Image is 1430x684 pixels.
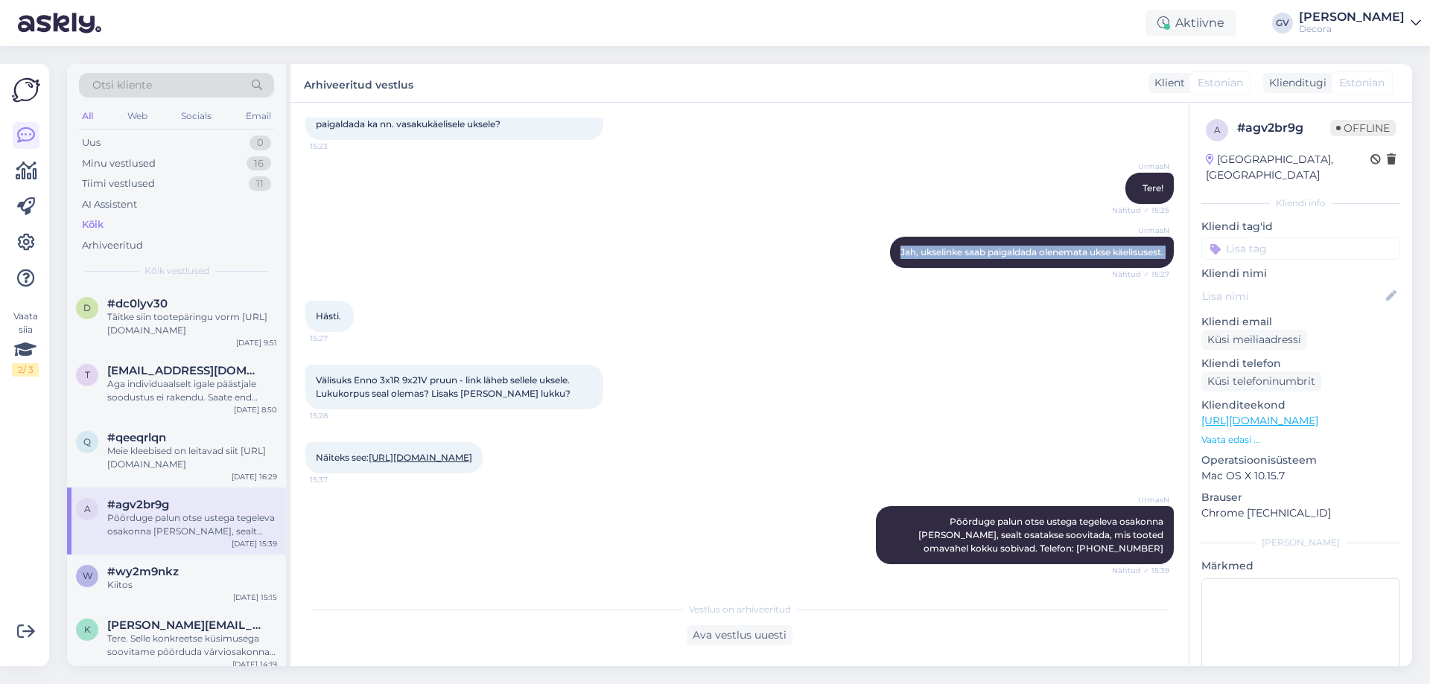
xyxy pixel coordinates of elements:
span: d [83,302,91,313]
span: Tere! [1143,182,1163,194]
div: 11 [249,176,271,191]
span: Otsi kliente [92,77,152,93]
div: GV [1272,13,1293,33]
span: 15:37 [310,474,366,485]
div: # agv2br9g [1237,119,1330,137]
span: UrmasN [1113,225,1169,236]
div: AI Assistent [82,197,137,212]
div: Kiitos [107,578,277,592]
span: w [83,570,92,581]
p: Kliendi telefon [1201,356,1400,371]
div: [PERSON_NAME] [1201,536,1400,549]
div: Decora [1299,23,1405,35]
span: k [84,624,91,635]
span: Nähtud ✓ 15:27 [1112,269,1169,280]
div: 2 / 3 [12,363,39,377]
a: [URL][DOMAIN_NAME] [369,452,472,463]
a: [URL][DOMAIN_NAME] [1201,414,1318,427]
span: Jah, ukselinke saab paigaldada olenemata ukse käelisusest. [900,246,1163,258]
span: a [1214,124,1221,135]
div: 16 [247,156,271,171]
span: #agv2br9g [107,498,169,511]
div: [DATE] 9:51 [236,337,277,348]
span: Estonian [1339,75,1385,91]
span: q [83,436,91,447]
p: Kliendi tag'id [1201,219,1400,234]
div: Aktiivne [1145,10,1236,36]
span: Kõik vestlused [144,264,209,278]
span: #wy2m9nkz [107,565,179,578]
div: Klienditugi [1263,75,1326,91]
div: Kõik [82,217,104,232]
span: #qeeqrlqn [107,431,166,444]
p: Operatsioonisüsteem [1201,453,1400,468]
div: Uus [82,135,101,150]
span: a [84,503,91,514]
span: UrmasN [1113,494,1169,505]
div: Küsi meiliaadressi [1201,330,1307,350]
div: Tiimi vestlused [82,176,155,191]
div: Web [124,106,150,126]
p: Kliendi nimi [1201,266,1400,281]
div: Klient [1148,75,1185,91]
div: Vaata siia [12,310,39,377]
p: Vaata edasi ... [1201,433,1400,447]
input: Lisa tag [1201,237,1400,260]
div: 0 [250,135,271,150]
p: Chrome [TECHNICAL_ID] [1201,505,1400,521]
div: Täitke siin tootepäringu vorm [URL][DOMAIN_NAME] [107,310,277,337]
span: 15:23 [310,141,366,152]
img: Askly Logo [12,76,40,104]
div: Meie kleebised on leitavad siit [URL][DOMAIN_NAME] [107,444,277,471]
div: Minu vestlused [82,156,156,171]
span: Estonian [1198,75,1243,91]
span: UrmasN [1113,161,1169,172]
div: [PERSON_NAME] [1299,11,1405,23]
p: Mac OS X 10.15.7 [1201,468,1400,484]
div: [DATE] 14:19 [232,659,277,670]
div: Kliendi info [1201,196,1400,210]
div: Aga individuaalselt igale päästjale soodustus ei rakendu. Saate end [PERSON_NAME] ID-kaardiga kun... [107,377,277,404]
p: Klienditeekond [1201,397,1400,413]
span: #dc0lyv30 [107,297,168,310]
span: 15:27 [310,333,366,344]
span: t [85,369,90,380]
input: Lisa nimi [1202,288,1383,304]
p: Kliendi email [1201,314,1400,330]
p: Brauser [1201,490,1400,505]
span: Välisuks Enno 3x1R 9x21V pruun - link läheb sellele uksele. Lukukorpus seal olemas? Lisaks [PERSO... [316,374,572,399]
div: Ava vestlus uuesti [687,625,792,645]
p: Märkmed [1201,558,1400,574]
span: Nähtud ✓ 15:39 [1112,565,1169,576]
div: Arhiveeritud [82,238,143,253]
span: Näiteks see: [316,452,472,463]
span: Nähtud ✓ 15:25 [1112,205,1169,216]
div: Küsi telefoninumbrit [1201,371,1321,391]
div: Email [243,106,274,126]
span: 15:28 [310,410,366,421]
span: Vestlus on arhiveeritud [689,603,791,616]
label: Arhiveeritud vestlus [304,73,413,93]
div: [DATE] 15:15 [233,592,277,603]
div: Socials [178,106,214,126]
a: [PERSON_NAME]Decora [1299,11,1421,35]
span: karin.harm63@gmail.com [107,619,262,632]
span: Hästi. [316,310,341,322]
div: [DATE] 16:29 [232,471,277,482]
span: Offline [1330,120,1396,136]
div: [DATE] 15:39 [232,538,277,549]
span: tiit.ojaots@mail.ee [107,364,262,377]
div: Pöörduge palun otse ustega tegeleva osakonna [PERSON_NAME], sealt osatakse soovitada, mis tooted ... [107,511,277,538]
div: [GEOGRAPHIC_DATA], [GEOGRAPHIC_DATA] [1206,152,1370,183]
div: Tere. Selle konkreetse küsimusega soovitame pöörduda värviosakonna [PERSON_NAME] numbril 5383 066... [107,632,277,659]
span: Pöörduge palun otse ustega tegeleva osakonna [PERSON_NAME], sealt osatakse soovitada, mis tooted ... [918,516,1166,554]
div: All [79,106,96,126]
div: [DATE] 8:50 [234,404,277,415]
